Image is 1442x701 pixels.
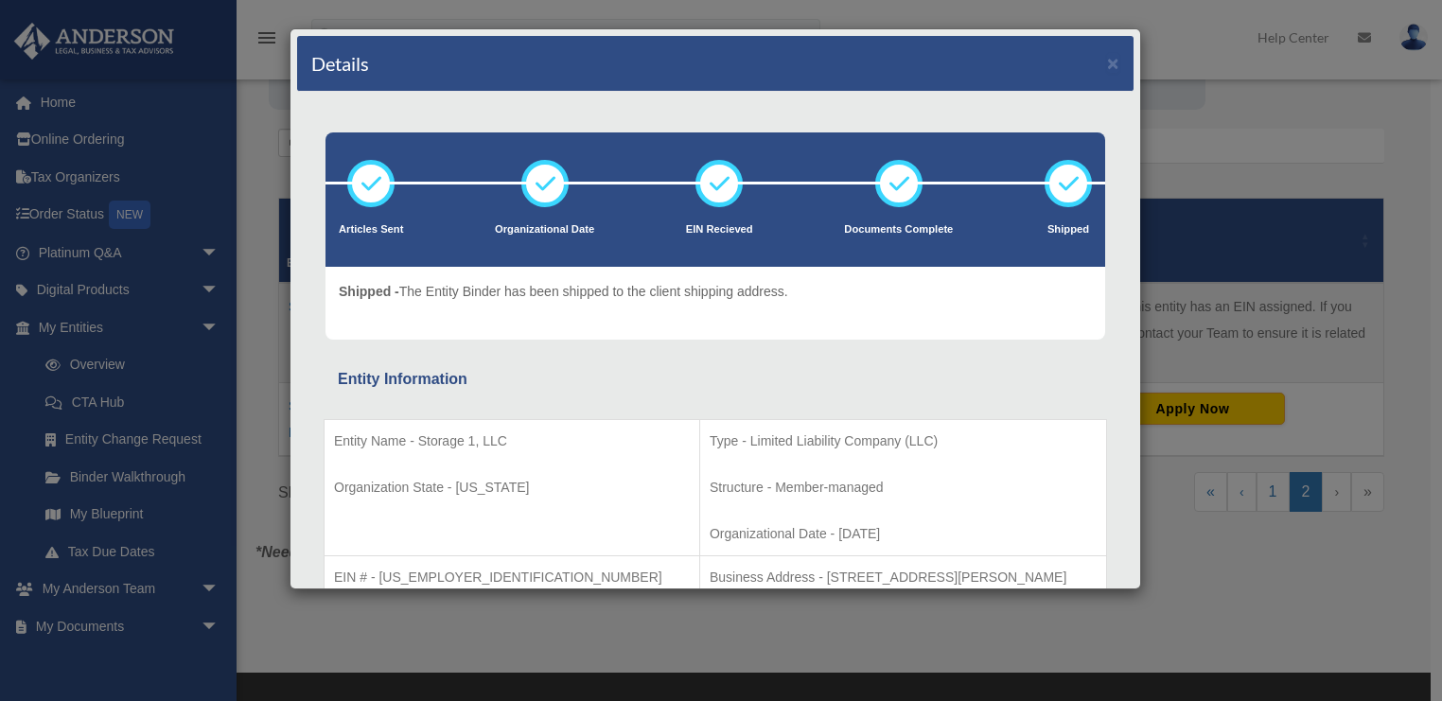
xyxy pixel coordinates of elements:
button: × [1107,53,1119,73]
p: Shipped [1045,220,1092,239]
p: Type - Limited Liability Company (LLC) [710,429,1097,453]
p: EIN Recieved [686,220,753,239]
p: Organizational Date - [DATE] [710,522,1097,546]
p: Structure - Member-managed [710,476,1097,499]
div: Entity Information [338,366,1093,393]
p: Articles Sent [339,220,403,239]
p: Organizational Date [495,220,594,239]
p: The Entity Binder has been shipped to the client shipping address. [339,280,788,304]
p: Documents Complete [844,220,953,239]
h4: Details [311,50,369,77]
p: Entity Name - Storage 1, LLC [334,429,690,453]
span: Shipped - [339,284,399,299]
p: Organization State - [US_STATE] [334,476,690,499]
p: EIN # - [US_EMPLOYER_IDENTIFICATION_NUMBER] [334,566,690,589]
p: Business Address - [STREET_ADDRESS][PERSON_NAME] [710,566,1097,589]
